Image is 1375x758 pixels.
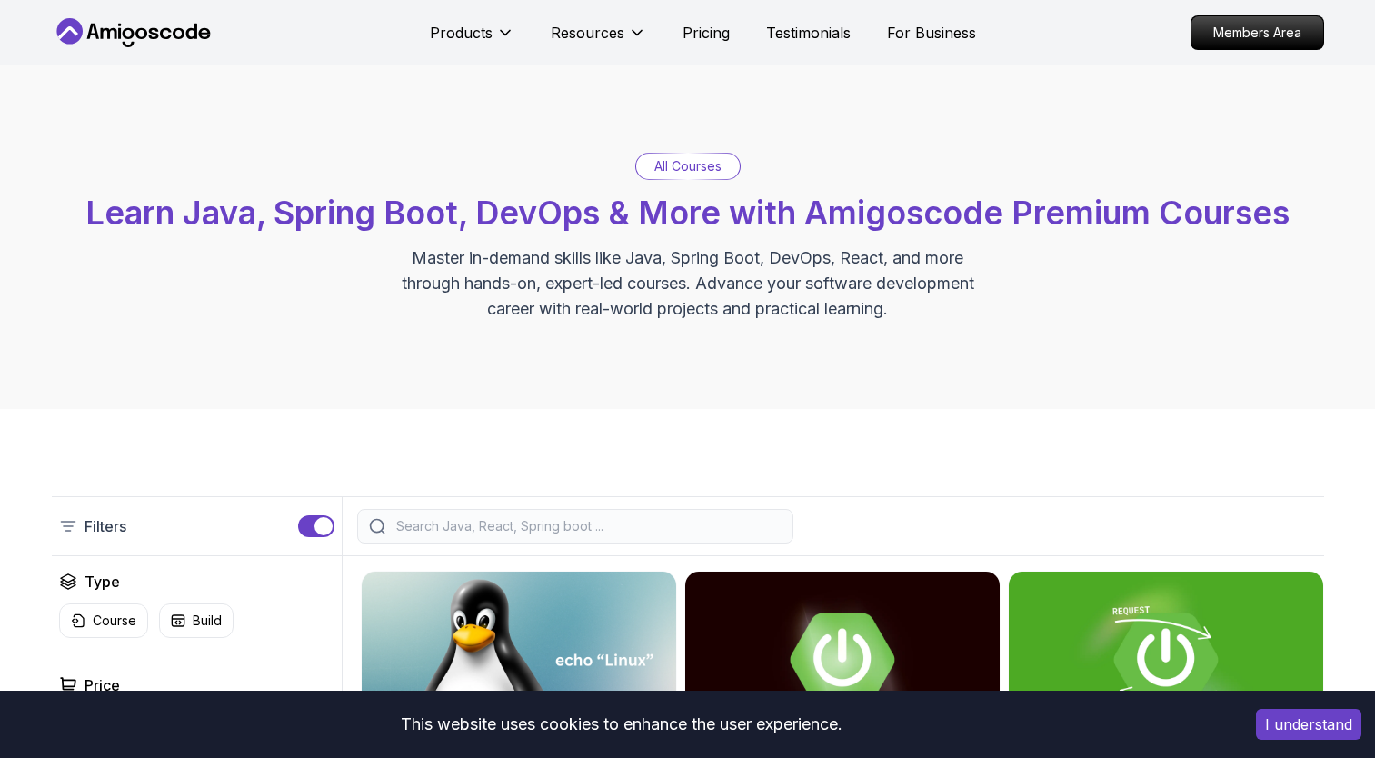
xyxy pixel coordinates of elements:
input: Search Java, React, Spring boot ... [393,517,782,535]
p: All Courses [654,157,722,175]
button: Products [430,22,514,58]
a: Pricing [683,22,730,44]
p: Master in-demand skills like Java, Spring Boot, DevOps, React, and more through hands-on, expert-... [383,245,993,322]
button: Course [59,603,148,638]
img: Linux Fundamentals card [362,572,676,748]
p: Course [93,612,136,630]
p: Filters [85,515,126,537]
h2: Price [85,674,120,696]
button: Accept cookies [1256,709,1361,740]
a: Members Area [1191,15,1324,50]
p: Members Area [1191,16,1323,49]
a: Testimonials [766,22,851,44]
h2: Type [85,571,120,593]
a: For Business [887,22,976,44]
p: Resources [551,22,624,44]
button: Build [159,603,234,638]
p: Products [430,22,493,44]
span: Learn Java, Spring Boot, DevOps & More with Amigoscode Premium Courses [85,193,1290,233]
img: Building APIs with Spring Boot card [1009,572,1323,748]
p: Build [193,612,222,630]
div: This website uses cookies to enhance the user experience. [14,704,1229,744]
button: Resources [551,22,646,58]
img: Advanced Spring Boot card [685,572,1000,748]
